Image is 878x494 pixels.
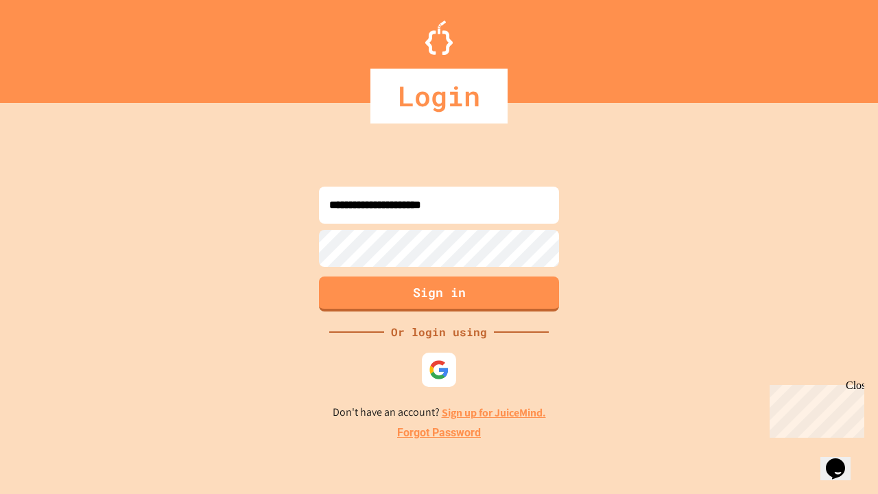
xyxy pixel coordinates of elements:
iframe: chat widget [764,379,864,438]
div: Or login using [384,324,494,340]
img: Logo.svg [425,21,453,55]
a: Forgot Password [397,425,481,441]
div: Chat with us now!Close [5,5,95,87]
iframe: chat widget [820,439,864,480]
img: google-icon.svg [429,360,449,380]
a: Sign up for JuiceMind. [442,405,546,420]
button: Sign in [319,277,559,311]
div: Login [370,69,508,123]
p: Don't have an account? [333,404,546,421]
